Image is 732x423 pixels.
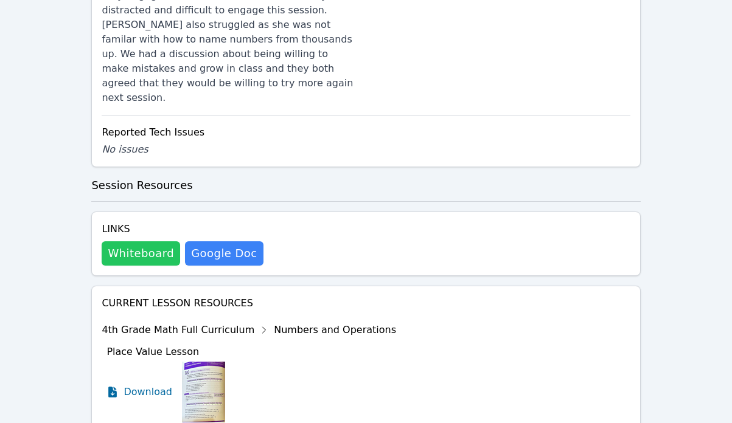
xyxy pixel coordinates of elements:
h3: Session Resources [91,177,640,194]
span: Download [124,385,172,399]
h4: Links [102,222,263,236]
span: No issues [102,143,148,155]
button: Whiteboard [102,241,180,266]
div: Reported Tech Issues [102,125,630,140]
div: 4th Grade Math Full Curriculum Numbers and Operations [102,320,396,340]
h4: Current Lesson Resources [102,296,630,311]
img: Place Value Lesson [182,362,225,422]
a: Download [106,362,172,422]
a: Google Doc [185,241,263,266]
span: Place Value Lesson [106,346,199,357]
